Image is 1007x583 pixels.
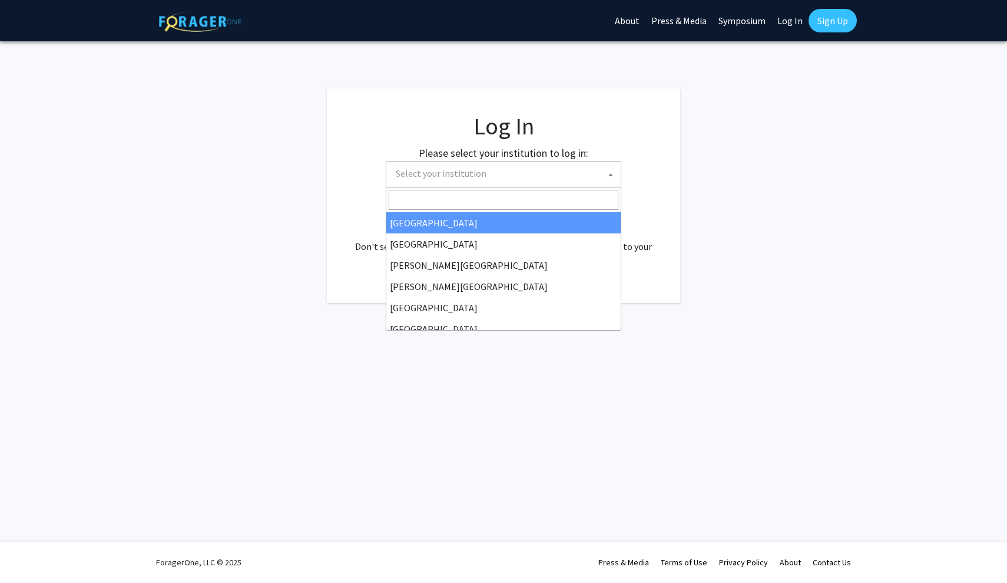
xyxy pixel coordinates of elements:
label: Please select your institution to log in: [419,145,588,161]
li: [GEOGRAPHIC_DATA] [386,297,621,318]
a: Contact Us [813,557,851,568]
li: [GEOGRAPHIC_DATA] [386,318,621,340]
span: Select your institution [386,161,621,187]
a: Sign Up [809,9,857,32]
li: [GEOGRAPHIC_DATA] [386,212,621,233]
span: Select your institution [391,162,621,186]
li: [GEOGRAPHIC_DATA] [386,233,621,255]
span: Select your institution [396,167,486,179]
img: ForagerOne Logo [159,11,241,32]
a: Privacy Policy [719,557,768,568]
a: Press & Media [598,557,649,568]
h1: Log In [350,112,657,140]
li: [PERSON_NAME][GEOGRAPHIC_DATA] [386,255,621,276]
a: Terms of Use [661,557,707,568]
div: No account? . Don't see your institution? about bringing ForagerOne to your institution. [350,211,657,268]
a: About [780,557,801,568]
li: [PERSON_NAME][GEOGRAPHIC_DATA] [386,276,621,297]
iframe: Chat [9,530,50,574]
input: Search [389,190,618,210]
div: ForagerOne, LLC © 2025 [156,542,241,583]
